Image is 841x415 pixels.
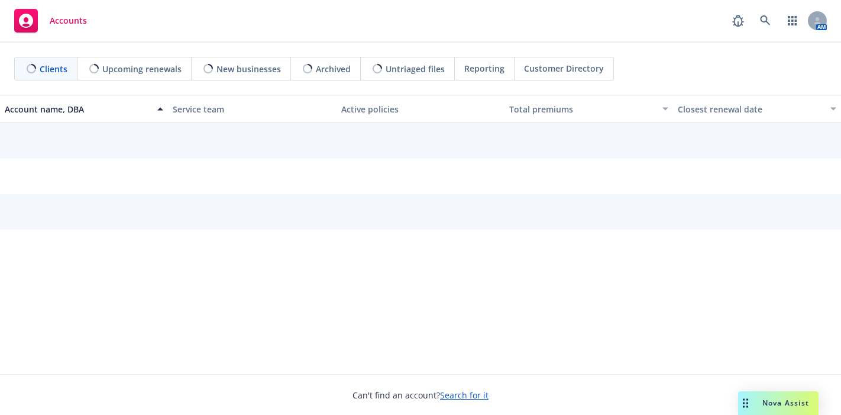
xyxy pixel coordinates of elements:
span: Upcoming renewals [102,63,182,75]
button: Active policies [337,95,504,123]
a: Switch app [781,9,804,33]
span: Archived [316,63,351,75]
button: Service team [168,95,336,123]
div: Total premiums [509,103,655,115]
div: Service team [173,103,331,115]
a: Search for it [440,390,489,401]
span: Nova Assist [762,398,809,408]
button: Closest renewal date [673,95,841,123]
span: Accounts [50,16,87,25]
span: Untriaged files [386,63,445,75]
span: Clients [40,63,67,75]
span: Reporting [464,62,504,75]
span: New businesses [216,63,281,75]
div: Closest renewal date [678,103,823,115]
div: Account name, DBA [5,103,150,115]
a: Accounts [9,4,92,37]
span: Can't find an account? [352,389,489,401]
button: Nova Assist [738,391,819,415]
div: Drag to move [738,391,753,415]
button: Total premiums [504,95,672,123]
a: Report a Bug [726,9,750,33]
a: Search [753,9,777,33]
span: Customer Directory [524,62,604,75]
div: Active policies [341,103,500,115]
